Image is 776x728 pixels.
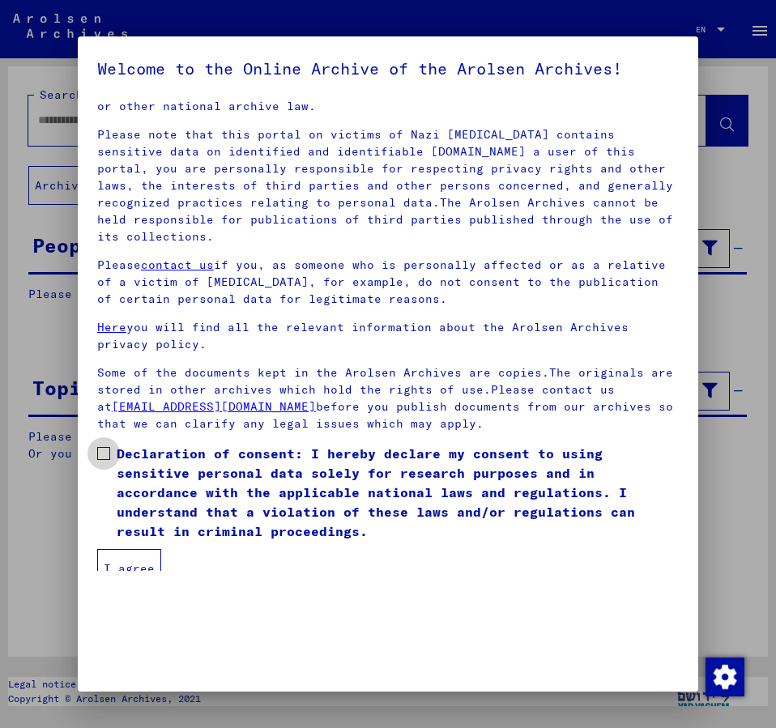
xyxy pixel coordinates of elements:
button: I agree [97,549,161,588]
p: Please if you, as someone who is personally affected or as a relative of a victim of [MEDICAL_DAT... [97,257,679,308]
div: Change consent [705,657,744,696]
p: you will find all the relevant information about the Arolsen Archives privacy policy. [97,319,679,353]
p: Please note that this portal on victims of Nazi [MEDICAL_DATA] contains sensitive data on identif... [97,126,679,245]
a: Here [97,320,126,334]
img: Change consent [706,658,744,696]
a: [EMAIL_ADDRESS][DOMAIN_NAME] [112,399,316,414]
p: Some of the documents kept in the Arolsen Archives are copies.The originals are stored in other a... [97,364,679,432]
a: contact us [141,258,214,272]
span: Declaration of consent: I hereby declare my consent to using sensitive personal data solely for r... [117,444,679,541]
h5: Welcome to the Online Archive of the Arolsen Archives! [97,56,679,82]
